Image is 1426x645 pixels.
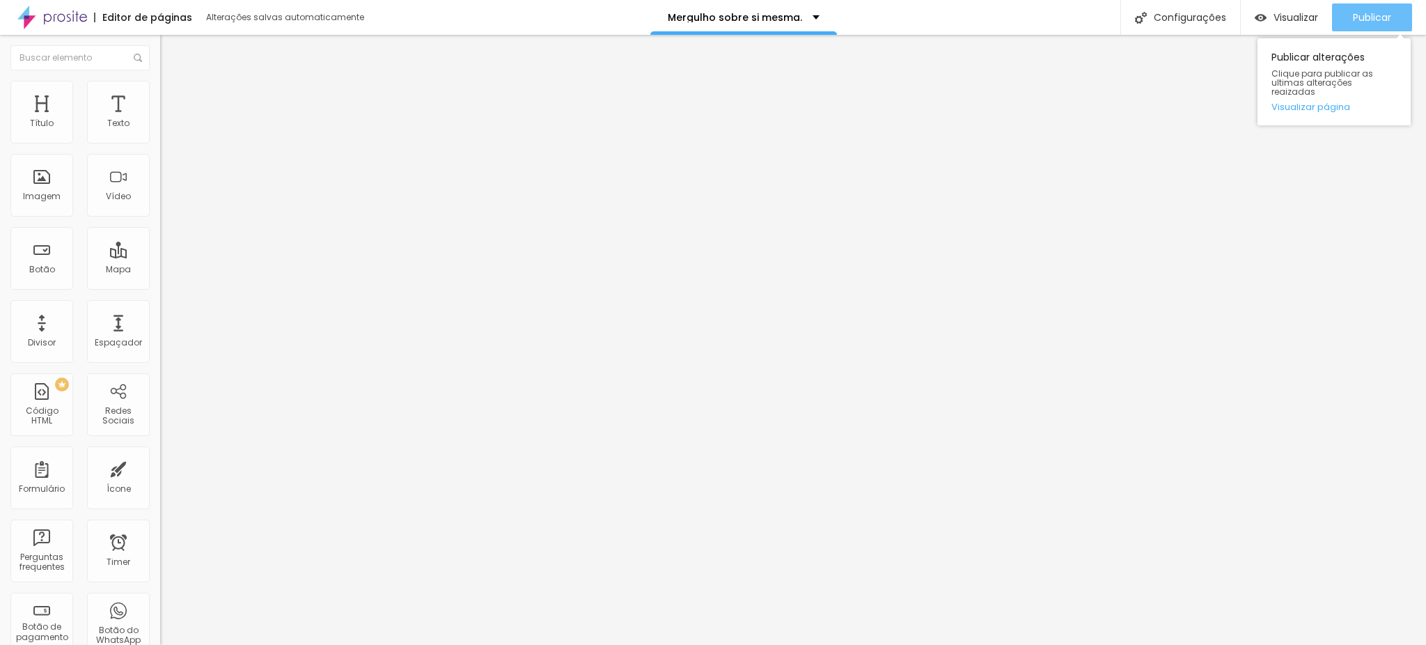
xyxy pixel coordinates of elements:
[95,338,142,348] div: Espaçador
[10,45,150,70] input: Buscar elemento
[23,192,61,201] div: Imagem
[134,54,142,62] img: Icone
[106,265,131,274] div: Mapa
[91,406,146,426] div: Redes Sociais
[1274,12,1318,23] span: Visualizar
[29,265,55,274] div: Botão
[107,557,130,567] div: Timer
[106,192,131,201] div: Vídeo
[1255,12,1267,24] img: view-1.svg
[28,338,56,348] div: Divisor
[94,13,192,22] div: Editor de páginas
[1271,69,1397,97] span: Clique para publicar as ultimas alterações reaizadas
[107,118,130,128] div: Texto
[30,118,54,128] div: Título
[107,484,131,494] div: Ícone
[1241,3,1332,31] button: Visualizar
[1332,3,1412,31] button: Publicar
[1271,102,1397,111] a: Visualizar página
[206,13,366,22] div: Alterações salvas automaticamente
[668,13,802,22] p: Mergulho sobre si mesma.
[1353,12,1391,23] span: Publicar
[1257,38,1411,125] div: Publicar alterações
[160,35,1426,645] iframe: Editor
[1135,12,1147,24] img: Icone
[14,622,69,642] div: Botão de pagamento
[14,406,69,426] div: Código HTML
[19,484,65,494] div: Formulário
[14,552,69,573] div: Perguntas frequentes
